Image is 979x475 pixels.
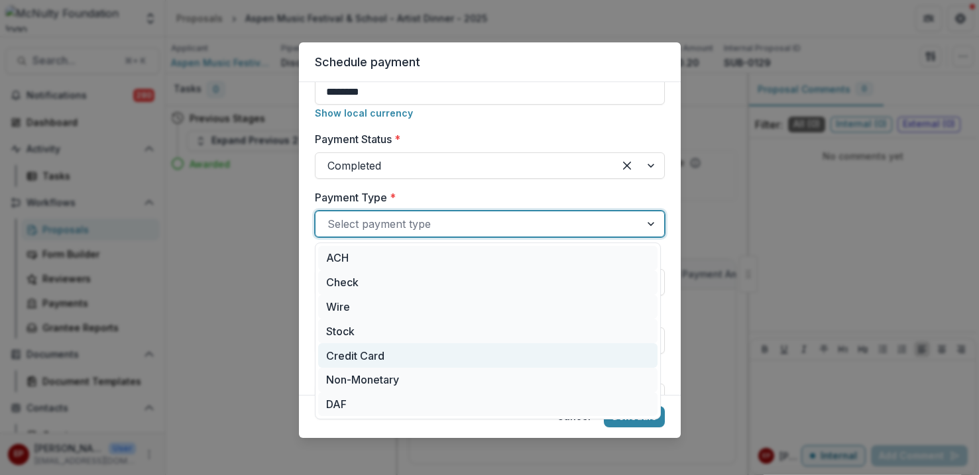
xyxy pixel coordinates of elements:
[315,131,657,147] label: Payment Status
[318,368,658,392] div: Non-Monetary
[299,42,681,82] header: Schedule payment
[318,246,658,270] div: ACH
[318,319,658,343] div: Stock
[318,270,658,295] div: Check
[318,392,658,417] div: DAF
[616,155,638,176] div: Clear selected options
[315,107,413,119] button: Show local currency
[318,295,658,319] div: Wire
[318,343,658,368] div: Credit Card
[315,189,657,205] label: Payment Type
